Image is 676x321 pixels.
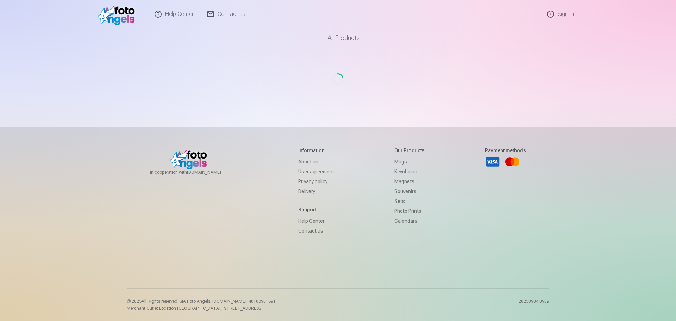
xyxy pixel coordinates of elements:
p: Merchant Outlet Location [GEOGRAPHIC_DATA], [STREET_ADDRESS] [127,305,276,311]
a: User agreement [298,167,334,177]
a: Magnets [394,177,425,186]
a: Delivery [298,186,334,196]
span: SIA Foto Angels, [DOMAIN_NAME]. 40103901591 [180,299,276,304]
p: 20250904.0909 [519,298,549,311]
a: All products [308,28,368,48]
a: Mugs [394,157,425,167]
a: Souvenirs [394,186,425,196]
span: In cooperation with [150,169,238,175]
h5: Payment methods [485,147,526,154]
a: Help Center [298,216,334,226]
a: Mastercard [505,154,520,169]
p: © 2025 All Rights reserved. , [127,298,276,304]
a: Privacy policy [298,177,334,186]
h5: Our products [394,147,425,154]
a: Visa [485,154,500,169]
img: /fa1 [98,3,138,25]
a: Keychains [394,167,425,177]
h5: Information [298,147,334,154]
a: [DOMAIN_NAME] [187,169,238,175]
a: About us [298,157,334,167]
a: Photo prints [394,206,425,216]
a: Calendars [394,216,425,226]
a: Contact us [298,226,334,236]
a: Sets [394,196,425,206]
h5: Support [298,206,334,213]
